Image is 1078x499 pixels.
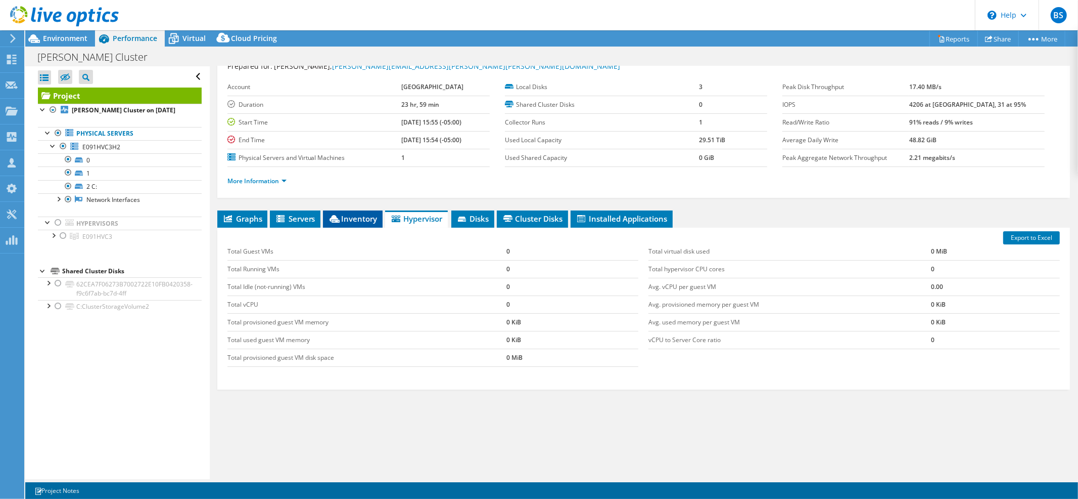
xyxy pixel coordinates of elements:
td: 0 KiB [506,331,638,349]
label: End Time [227,135,402,145]
a: 2 C: [38,180,202,193]
b: 0 [699,100,702,109]
span: Graphs [222,214,262,224]
label: Peak Disk Throughput [782,82,909,92]
a: E091HVC3 [38,230,202,243]
label: IOPS [782,100,909,110]
span: Performance [113,33,157,43]
span: E091HVC3 [82,232,112,241]
a: [PERSON_NAME][EMAIL_ADDRESS][PERSON_NAME][PERSON_NAME][DOMAIN_NAME] [333,61,621,71]
label: Duration [227,100,402,110]
td: Total Idle (not-running) VMs [227,278,507,296]
span: Hypervisor [390,214,443,224]
b: 29.51 TiB [699,136,725,144]
td: Avg. provisioned memory per guest VM [648,296,931,313]
td: 0 KiB [931,313,1060,331]
a: C:ClusterStorageVolume2 [38,300,202,313]
td: 0 [931,260,1060,278]
td: 0 KiB [506,313,638,331]
label: Collector Runs [505,117,699,128]
label: Used Shared Capacity [505,153,699,163]
td: 0 [931,331,1060,349]
a: Export to Excel [1003,231,1060,244]
a: 0 [38,153,202,167]
b: 1 [401,153,405,162]
div: Shared Cluster Disks [62,265,202,277]
td: Total provisioned guest VM memory [227,313,507,331]
label: Local Disks [505,82,699,92]
b: 4206 at [GEOGRAPHIC_DATA], 31 at 95% [909,100,1026,109]
td: Avg. used memory per guest VM [648,313,931,331]
td: Total provisioned guest VM disk space [227,349,507,366]
td: Avg. vCPU per guest VM [648,278,931,296]
b: [DATE] 15:55 (-05:00) [401,118,461,127]
td: 0 [506,260,638,278]
span: Cluster Disks [502,214,563,224]
span: Virtual [182,33,206,43]
a: Project [38,88,202,104]
b: [GEOGRAPHIC_DATA] [401,82,463,91]
td: 0.00 [931,278,1060,296]
td: 0 MiB [506,349,638,366]
label: Physical Servers and Virtual Machines [227,153,402,163]
b: [DATE] 15:54 (-05:00) [401,136,461,144]
td: 0 [506,243,638,261]
a: Share [977,31,1019,47]
span: [PERSON_NAME], [274,61,621,71]
label: Account [227,82,402,92]
b: 2.21 megabits/s [909,153,955,162]
span: Disks [456,214,489,224]
label: Prepared for: [227,61,272,71]
a: Reports [929,31,978,47]
label: Average Daily Write [782,135,909,145]
a: More Information [227,177,287,185]
b: 0 GiB [699,153,714,162]
td: Total hypervisor CPU cores [648,260,931,278]
a: [PERSON_NAME] Cluster on [DATE] [38,104,202,117]
a: 62CEA7F06273B7002722E10FB0420358-f9c6f7ab-bc7d-4ff [38,277,202,300]
svg: \n [988,11,997,20]
td: vCPU to Server Core ratio [648,331,931,349]
span: Inventory [328,214,378,224]
a: Network Interfaces [38,193,202,206]
td: 0 MiB [931,243,1060,261]
td: 0 KiB [931,296,1060,313]
b: [PERSON_NAME] Cluster on [DATE] [72,106,175,114]
td: Total virtual disk used [648,243,931,261]
b: 1 [699,118,702,127]
a: E091HVC3H2 [38,140,202,153]
span: BS [1051,7,1067,23]
a: 1 [38,167,202,180]
b: 23 hr, 59 min [401,100,439,109]
td: 0 [506,278,638,296]
span: E091HVC3H2 [82,143,120,151]
a: Project Notes [27,484,86,497]
a: More [1018,31,1065,47]
td: Total vCPU [227,296,507,313]
td: Total Running VMs [227,260,507,278]
b: 3 [699,82,702,91]
a: Hypervisors [38,217,202,230]
label: Shared Cluster Disks [505,100,699,110]
h1: [PERSON_NAME] Cluster [33,52,163,63]
a: Physical Servers [38,127,202,140]
span: Cloud Pricing [231,33,277,43]
b: 91% reads / 9% writes [909,118,973,127]
label: Used Local Capacity [505,135,699,145]
span: Installed Applications [576,214,668,224]
label: Start Time [227,117,402,128]
span: Environment [43,33,87,43]
b: 48.82 GiB [909,136,936,144]
td: Total used guest VM memory [227,331,507,349]
label: Read/Write Ratio [782,117,909,128]
td: Total Guest VMs [227,243,507,261]
span: Servers [275,214,315,224]
b: 17.40 MB/s [909,82,942,91]
label: Peak Aggregate Network Throughput [782,153,909,163]
td: 0 [506,296,638,313]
